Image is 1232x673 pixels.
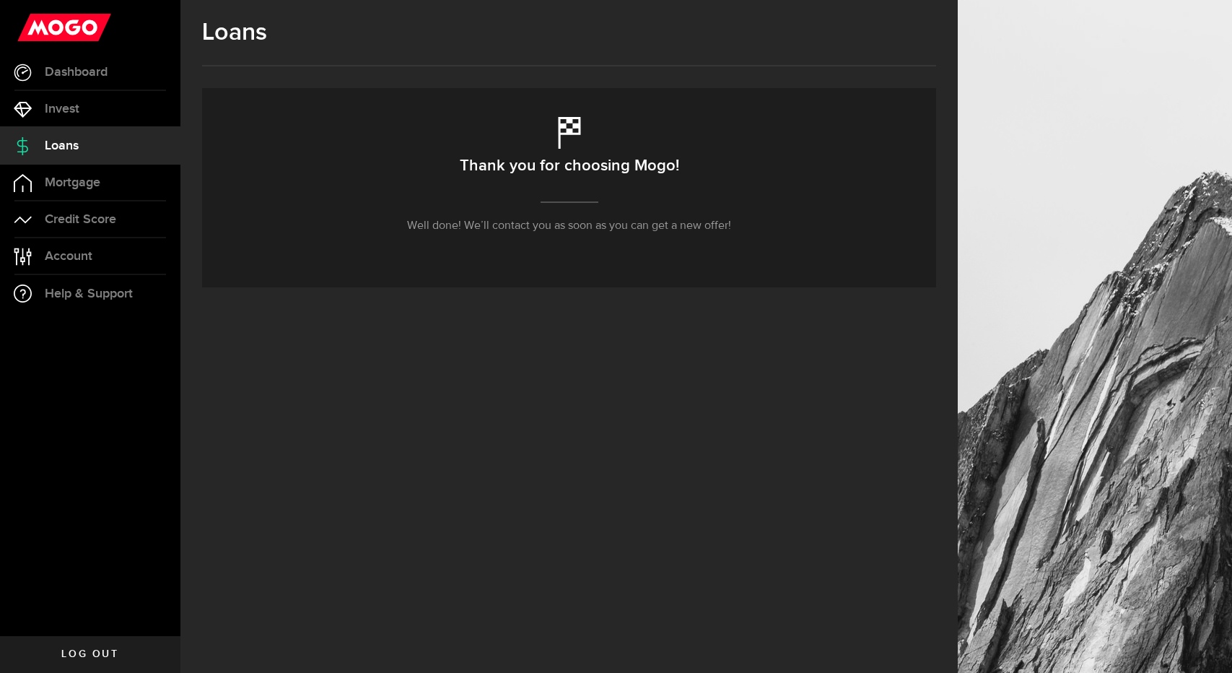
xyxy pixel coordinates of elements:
[45,250,92,263] span: Account
[45,176,100,189] span: Mortgage
[202,18,936,47] h1: Loans
[45,139,79,152] span: Loans
[407,217,731,235] p: Well done! We’ll contact you as soon as you can get a new offer!
[45,103,79,116] span: Invest
[460,151,679,181] h2: Thank you for choosing Mogo!
[61,649,118,659] span: Log out
[45,287,133,300] span: Help & Support
[45,213,116,226] span: Credit Score
[45,66,108,79] span: Dashboard
[1171,612,1232,673] iframe: LiveChat chat widget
